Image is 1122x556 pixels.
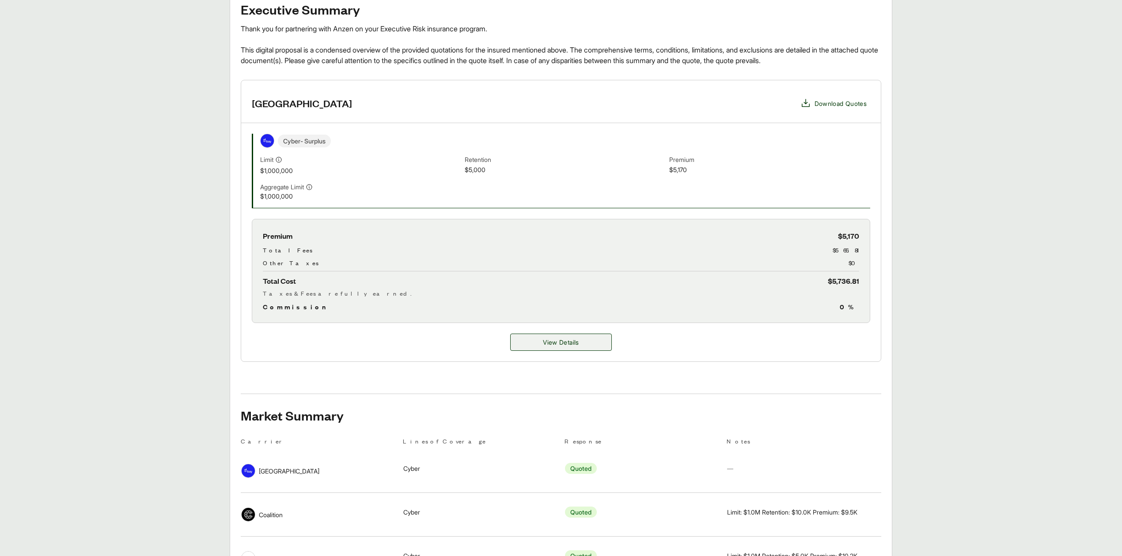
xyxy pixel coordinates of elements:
[252,97,352,110] h3: [GEOGRAPHIC_DATA]
[565,463,597,474] span: Quoted
[840,301,859,312] span: 0 %
[263,301,330,312] span: Commission
[260,166,461,175] span: $1,000,000
[833,245,859,255] span: $566.81
[261,134,274,147] img: At-Bay
[669,155,870,165] span: Premium
[263,245,312,255] span: Total Fees
[465,165,666,175] span: $5,000
[727,507,857,517] span: Limit: $1.0M Retention: $10.0K Premium: $9.5K
[797,94,870,112] button: Download Quotes
[259,466,319,476] span: [GEOGRAPHIC_DATA]
[669,165,870,175] span: $5,170
[838,230,859,242] span: $5,170
[241,23,881,66] div: Thank you for partnering with Anzen on your Executive Risk insurance program. This digital propos...
[510,334,612,351] a: At-Bay details
[403,507,420,517] span: Cyber
[263,275,296,287] span: Total Cost
[263,289,859,298] div: Taxes & Fees are fully earned.
[727,436,882,449] th: Notes
[815,99,867,108] span: Download Quotes
[849,258,859,267] span: $0
[543,338,579,347] span: View Details
[241,408,881,422] h2: Market Summary
[260,155,273,164] span: Limit
[278,135,331,147] span: Cyber - Surplus
[242,464,255,477] img: At-Bay logo
[465,155,666,165] span: Retention
[510,334,612,351] button: View Details
[403,436,558,449] th: Lines of Coverage
[241,2,881,16] h2: Executive Summary
[242,508,255,521] img: Coalition logo
[259,510,283,519] span: Coalition
[403,464,420,473] span: Cyber
[260,182,304,192] span: Aggregate Limit
[260,192,461,201] span: $1,000,000
[263,230,292,242] span: Premium
[241,436,396,449] th: Carrier
[565,507,597,518] span: Quoted
[565,436,720,449] th: Response
[727,465,733,472] span: —
[263,258,318,267] span: Other Taxes
[828,275,859,287] span: $5,736.81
